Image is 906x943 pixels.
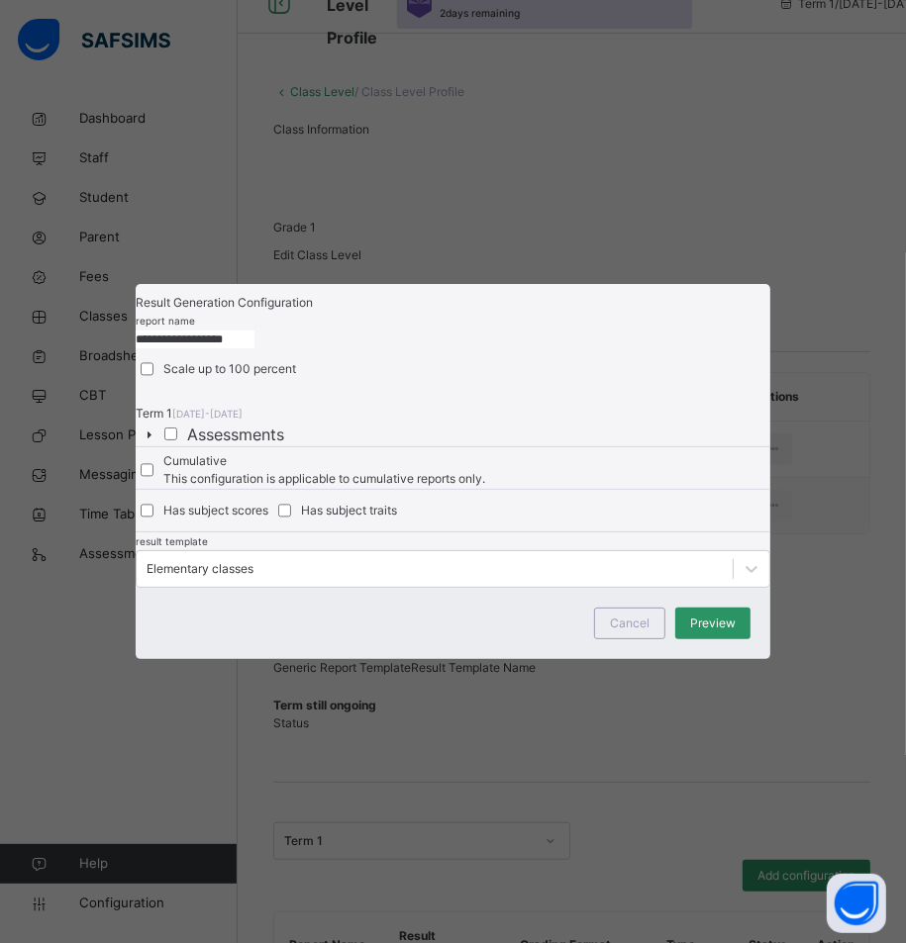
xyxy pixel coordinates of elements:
span: This configuration is applicable to cumulative reports only. [163,471,485,486]
span: Preview [690,614,736,632]
span: Has subject traits [301,503,397,518]
span: Term 1 [136,406,172,421]
label: Scale up to 100 percent [163,360,296,378]
span: [DATE]-[DATE] [172,408,243,420]
span: report name [136,315,195,327]
span: Cumulative [163,453,227,468]
button: Toggle [136,423,159,446]
input: Assessments [164,427,177,440]
span: Has subject scores [163,503,268,518]
div: [object Object] [136,405,770,446]
span: result template [136,535,208,547]
span: Result Generation Configuration [136,295,313,310]
span: Assessments [182,424,289,444]
button: Open asap [827,874,886,933]
div: Elementary classes [147,560,253,578]
span: Cancel [610,614,650,632]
